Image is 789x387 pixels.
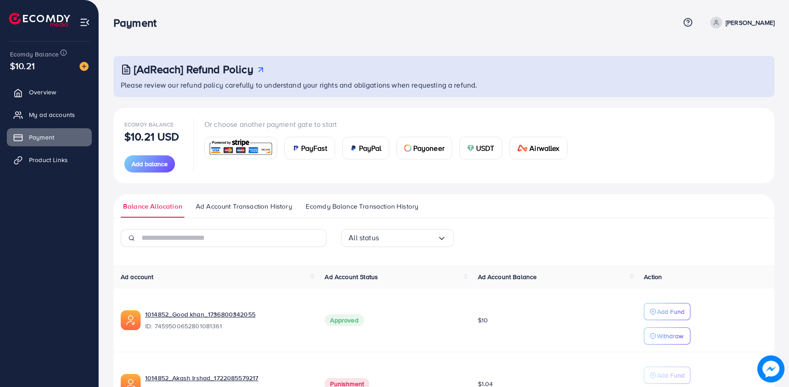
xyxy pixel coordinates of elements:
[124,155,175,173] button: Add balance
[204,119,575,130] p: Or choose another payment gate to start
[478,272,537,281] span: Ad Account Balance
[29,133,54,142] span: Payment
[404,145,411,152] img: card
[325,272,378,281] span: Ad Account Status
[284,137,335,159] a: cardPayFast
[517,145,528,152] img: card
[29,110,75,119] span: My ad accounts
[644,327,690,345] button: Withdraw
[9,13,70,27] img: logo
[145,322,310,331] span: ID: 7459500652801081361
[644,272,662,281] span: Action
[10,59,35,72] span: $10.21
[7,151,92,169] a: Product Links
[7,83,92,101] a: Overview
[29,155,68,164] span: Product Links
[113,16,164,29] h3: Payment
[657,306,685,317] p: Add Fund
[145,310,255,319] a: 1014852_Good khan_1736800342055
[196,201,292,211] span: Ad Account Transaction History
[80,17,90,28] img: menu
[349,231,379,245] span: All status
[121,79,769,90] p: Please review our refund policy carefully to understand your rights and obligations when requesti...
[359,143,382,154] span: PayPal
[476,143,495,154] span: USDT
[644,367,690,384] button: Add Fund
[379,231,437,245] input: Search for option
[306,201,418,211] span: Ecomdy Balance Transaction History
[510,137,567,159] a: cardAirwallex
[325,314,364,326] span: Approved
[459,137,502,159] a: cardUSDT
[134,63,253,76] h3: [AdReach] Refund Policy
[80,62,89,71] img: image
[478,316,488,325] span: $10
[208,138,274,158] img: card
[145,310,310,331] div: <span class='underline'>1014852_Good khan_1736800342055</span></br>7459500652801081361
[123,201,182,211] span: Balance Allocation
[124,121,174,128] span: Ecomdy Balance
[7,106,92,124] a: My ad accounts
[341,229,454,247] div: Search for option
[657,331,683,341] p: Withdraw
[292,145,299,152] img: card
[757,355,784,382] img: image
[467,145,474,152] img: card
[342,137,389,159] a: cardPayPal
[413,143,444,154] span: Payoneer
[29,88,56,97] span: Overview
[644,303,690,320] button: Add Fund
[204,137,277,159] a: card
[529,143,559,154] span: Airwallex
[145,373,258,382] a: 1014852_Akash Irshad_1722085579217
[124,131,180,142] p: $10.21 USD
[132,159,168,168] span: Add balance
[707,17,775,28] a: [PERSON_NAME]
[301,143,327,154] span: PayFast
[397,137,452,159] a: cardPayoneer
[350,145,357,152] img: card
[121,310,141,330] img: ic-ads-acc.e4c84228.svg
[657,370,685,381] p: Add Fund
[726,17,775,28] p: [PERSON_NAME]
[121,272,154,281] span: Ad account
[7,128,92,146] a: Payment
[10,50,59,59] span: Ecomdy Balance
